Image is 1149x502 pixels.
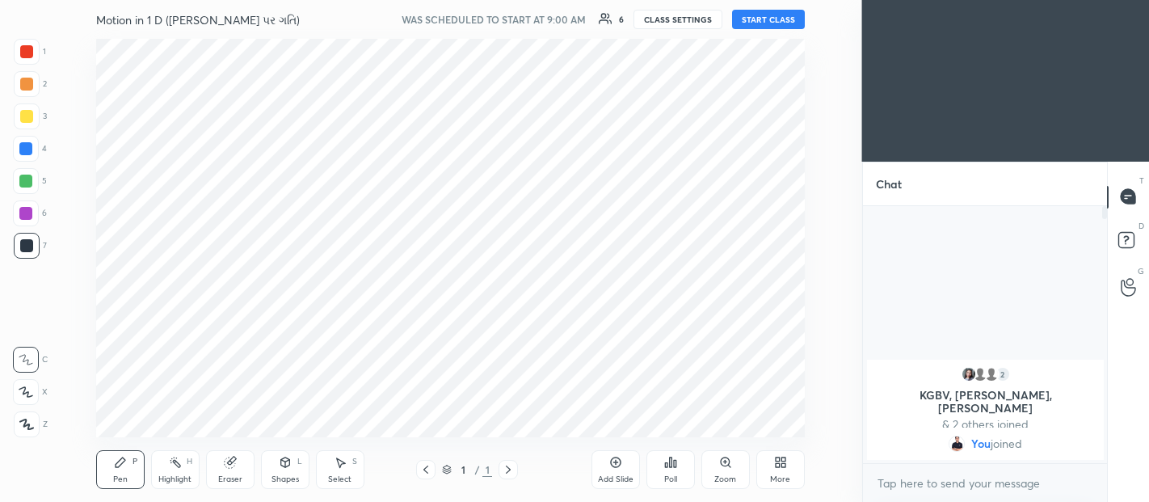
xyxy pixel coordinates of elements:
[328,475,351,483] div: Select
[619,15,624,23] div: 6
[113,475,128,483] div: Pen
[402,12,586,27] h5: WAS SCHEDULED TO START AT 9:00 AM
[13,347,48,373] div: C
[187,458,192,466] div: H
[13,168,47,194] div: 5
[863,356,1108,463] div: grid
[297,458,302,466] div: L
[983,366,999,382] img: default.png
[14,411,48,437] div: Z
[13,200,47,226] div: 6
[482,462,492,477] div: 1
[455,465,471,475] div: 1
[1138,265,1144,277] p: G
[971,437,991,450] span: You
[13,136,47,162] div: 4
[991,437,1022,450] span: joined
[714,475,736,483] div: Zoom
[133,458,137,466] div: P
[971,366,987,382] img: default.png
[13,379,48,405] div: X
[158,475,191,483] div: Highlight
[960,366,976,382] img: 3
[877,418,1094,431] p: & 2 others joined
[14,233,47,259] div: 7
[271,475,299,483] div: Shapes
[218,475,242,483] div: Eraser
[949,436,965,452] img: b9b8c977c0ad43fea1605c3bc145410e.jpg
[14,103,47,129] div: 3
[14,71,47,97] div: 2
[1138,220,1144,232] p: D
[474,465,479,475] div: /
[664,475,677,483] div: Poll
[633,10,722,29] button: CLASS SETTINGS
[1139,175,1144,187] p: T
[994,366,1010,382] div: 2
[877,389,1094,415] p: KGBV, [PERSON_NAME], [PERSON_NAME]
[598,475,633,483] div: Add Slide
[770,475,790,483] div: More
[732,10,805,29] button: START CLASS
[863,162,915,205] p: Chat
[352,458,357,466] div: S
[14,39,46,65] div: 1
[96,12,300,27] h4: Motion in 1 D ([PERSON_NAME] પર ગતિ)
